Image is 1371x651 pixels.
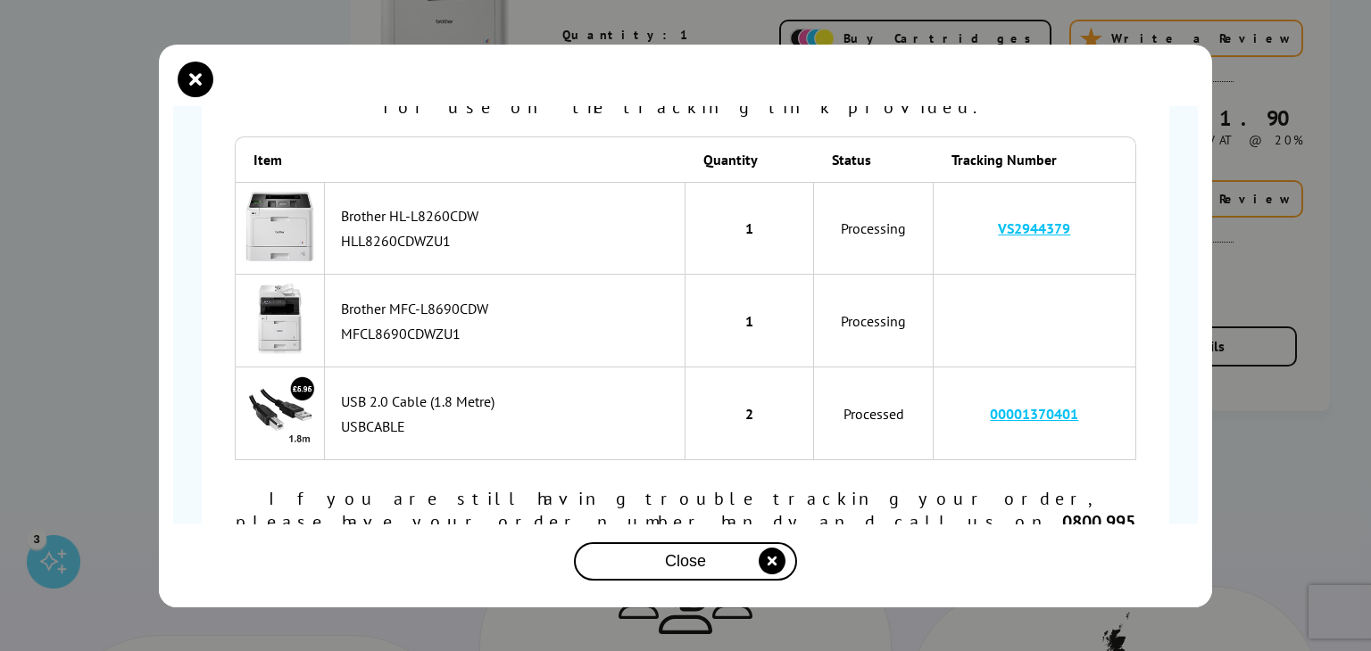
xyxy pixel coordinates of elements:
[814,136,934,182] th: Status
[934,136,1136,182] th: Tracking Number
[574,542,797,581] button: close modal
[235,487,1136,556] div: If you are still having trouble tracking your order, please have your order number handy and call...
[814,182,934,276] td: Processing
[685,182,814,276] td: 1
[341,392,676,410] div: USB 2.0 Cable (1.8 Metre)
[245,376,315,447] img: USB 2.0 Cable (1.8 Metre)
[685,136,814,182] th: Quantity
[341,232,676,250] div: HLL8260CDWZU1
[665,552,706,571] span: Close
[182,66,209,93] button: close modal
[235,136,325,182] th: Item
[341,325,676,342] div: MFCL8690CDWZU1
[245,284,315,354] img: Brother MFC-L8690CDW
[685,275,814,367] td: 1
[685,367,814,460] td: 2
[341,300,676,317] div: Brother MFC-L8690CDW
[341,207,676,225] div: Brother HL-L8260CDW
[998,219,1070,237] a: VS2944379
[814,367,934,460] td: Processed
[341,417,676,435] div: USBCABLE
[814,275,934,367] td: Processing
[990,405,1078,423] a: 00001370401
[245,192,315,262] img: Brother HL-L8260CDW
